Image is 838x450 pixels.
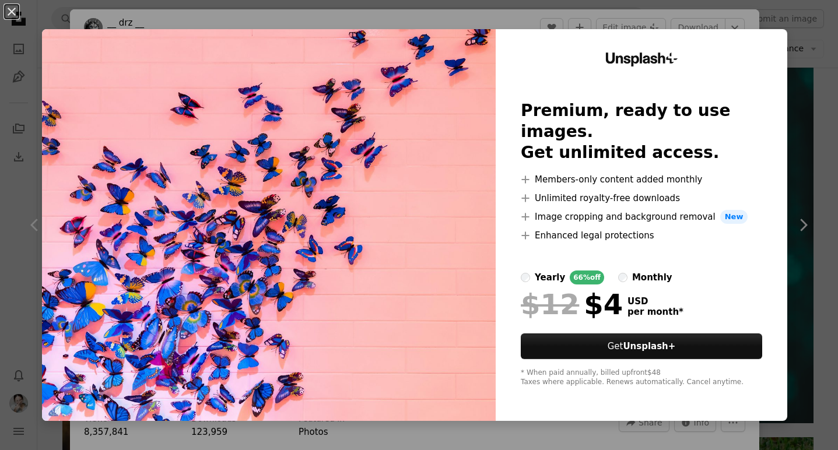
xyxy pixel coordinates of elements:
[627,307,683,317] span: per month *
[521,289,579,319] span: $12
[521,191,762,205] li: Unlimited royalty-free downloads
[623,341,675,351] strong: Unsplash+
[521,210,762,224] li: Image cropping and background removal
[521,273,530,282] input: yearly66%off
[521,333,762,359] a: GetUnsplash+
[570,270,604,284] div: 66% off
[627,296,683,307] span: USD
[632,270,672,284] div: monthly
[521,228,762,242] li: Enhanced legal protections
[618,273,627,282] input: monthly
[720,210,748,224] span: New
[535,270,565,284] div: yearly
[521,100,762,163] h2: Premium, ready to use images. Get unlimited access.
[521,289,623,319] div: $4
[521,173,762,187] li: Members-only content added monthly
[521,368,762,387] div: * When paid annually, billed upfront $48 Taxes where applicable. Renews automatically. Cancel any...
